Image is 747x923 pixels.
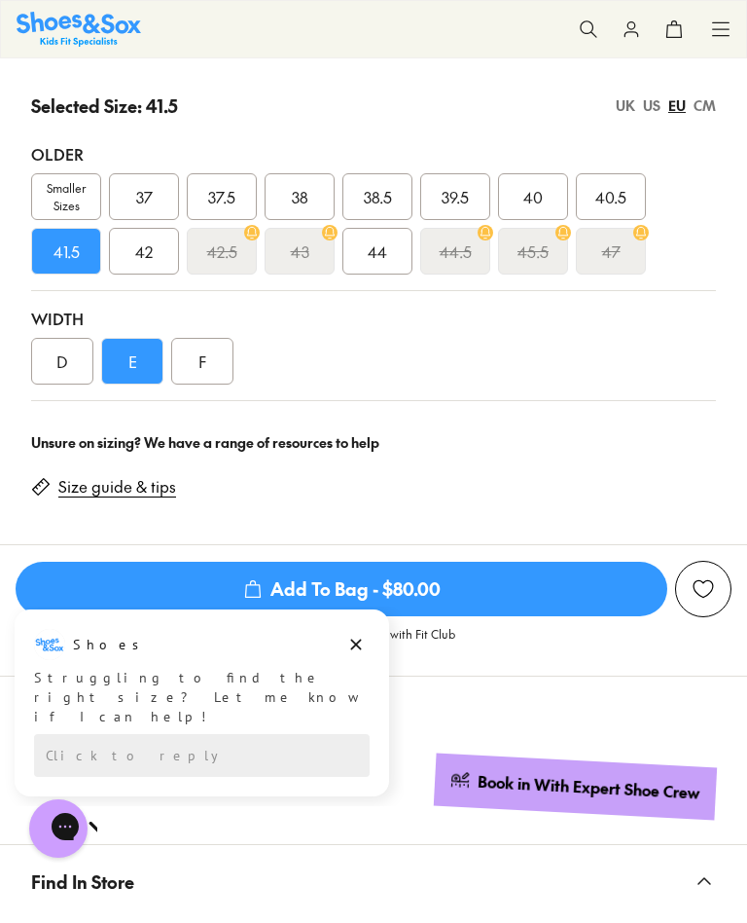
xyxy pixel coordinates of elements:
[31,853,134,910] span: Find In Store
[16,561,667,617] button: Add To Bag - $80.00
[517,240,549,263] s: 45.5
[34,128,370,170] div: Reply to the campaigns
[595,185,626,208] span: 40.5
[291,240,309,263] s: 43
[31,307,716,330] div: Width
[15,3,389,190] div: Campaign message
[208,185,235,208] span: 37.5
[442,185,469,208] span: 39.5
[207,240,237,263] s: 42.5
[31,338,93,385] div: D
[364,185,392,208] span: 38.5
[73,28,150,48] h3: Shoes
[16,562,667,616] span: Add To Bag - $80.00
[440,240,472,263] s: 44.5
[17,12,141,46] img: SNS_Logo_Responsive.svg
[616,95,635,116] div: UK
[17,12,141,46] a: Shoes & Sox
[368,240,387,263] span: 44
[32,179,100,214] span: Smaller Sizes
[602,240,621,263] s: 47
[136,185,153,208] span: 37
[15,22,389,120] div: Message from Shoes. Struggling to find the right size? Let me know if I can help!
[434,753,717,820] a: Book in With Expert Shoe Crew
[135,240,153,263] span: 42
[478,771,701,804] div: Book in With Expert Shoe Crew
[58,476,176,498] a: Size guide & tips
[31,142,716,166] div: Older
[342,24,370,52] button: Dismiss campaign
[101,338,163,385] div: E
[668,95,686,116] div: EU
[53,240,80,263] span: 41.5
[694,95,716,116] div: CM
[19,793,97,865] iframe: Gorgias live chat messenger
[34,22,65,54] img: Shoes logo
[523,185,543,208] span: 40
[675,561,731,617] button: Add to Wishlist
[171,338,233,385] div: F
[292,185,308,208] span: 38
[31,92,178,119] p: Selected Size: 41.5
[34,61,370,120] div: Struggling to find the right size? Let me know if I can help!
[643,95,660,116] div: US
[31,432,716,453] div: Unsure on sizing? We have a range of resources to help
